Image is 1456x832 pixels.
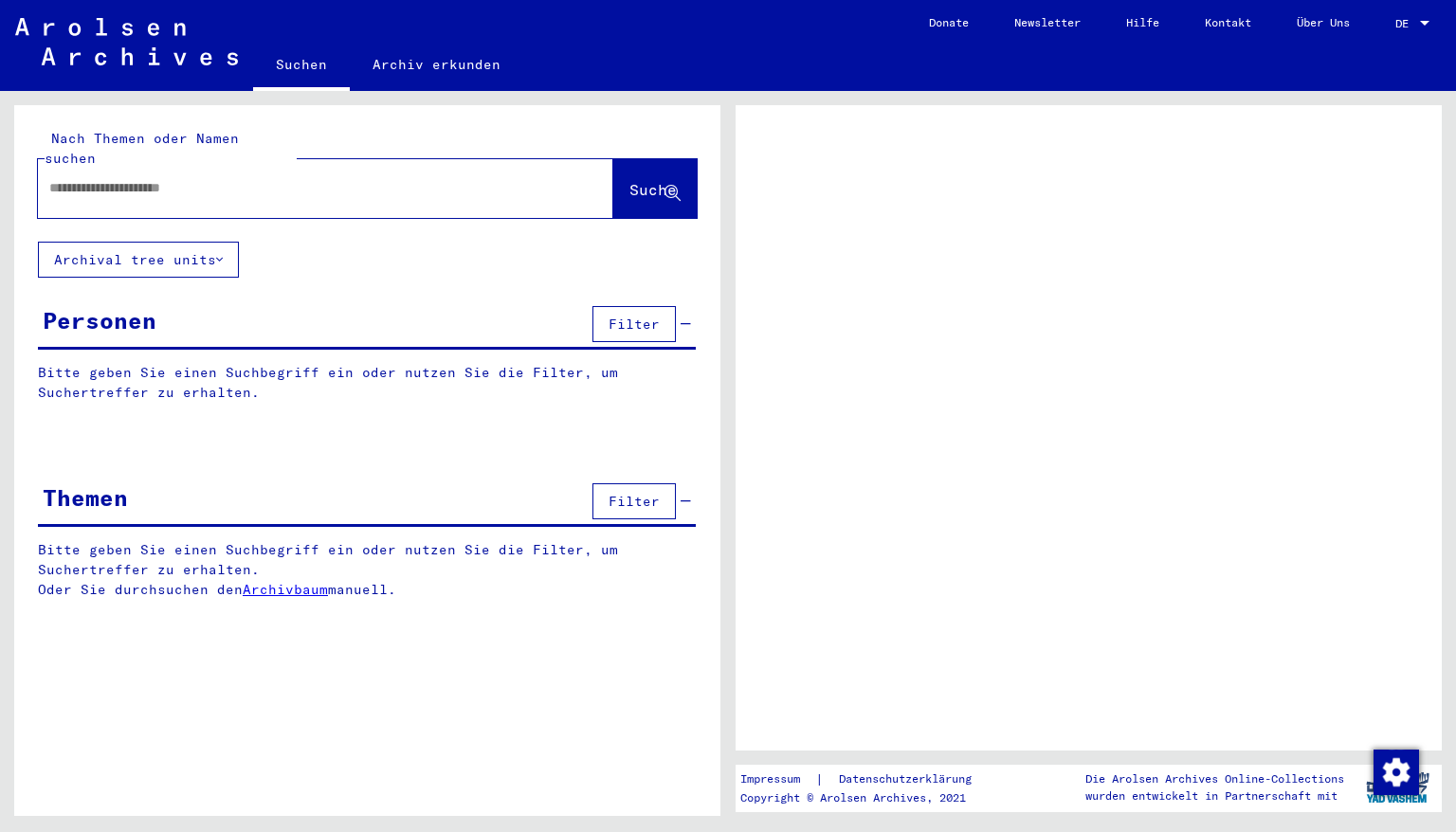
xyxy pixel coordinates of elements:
[1395,17,1416,30] span: DE
[1362,764,1433,811] img: yv_logo.png
[1085,770,1344,787] p: Die Arolsen Archives Online-Collections
[1373,749,1418,794] div: Zustimmung ändern
[609,493,660,510] span: Filter
[38,242,239,278] button: Archival tree units
[38,540,697,600] p: Bitte geben Sie einen Suchbegriff ein oder nutzen Sie die Filter, um Suchertreffer zu erhalten. O...
[243,581,328,598] a: Archivbaum
[38,363,696,403] p: Bitte geben Sie einen Suchbegriff ein oder nutzen Sie die Filter, um Suchertreffer zu erhalten.
[43,480,128,515] div: Themen
[15,18,238,65] img: Arolsen_neg.svg
[740,769,815,789] a: Impressum
[740,769,994,789] div: |
[592,306,676,342] button: Filter
[1085,787,1344,805] p: wurden entwickelt in Partnerschaft mit
[609,316,660,333] span: Filter
[824,769,994,789] a: Datenschutzerklärung
[613,159,697,218] button: Suche
[253,42,350,91] a: Suchen
[350,42,523,87] a: Archiv erkunden
[592,483,676,519] button: Filter
[43,303,156,337] div: Personen
[740,789,994,806] p: Copyright © Arolsen Archives, 2021
[629,180,677,199] span: Suche
[45,130,239,167] mat-label: Nach Themen oder Namen suchen
[1374,750,1419,795] img: Zustimmung ändern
